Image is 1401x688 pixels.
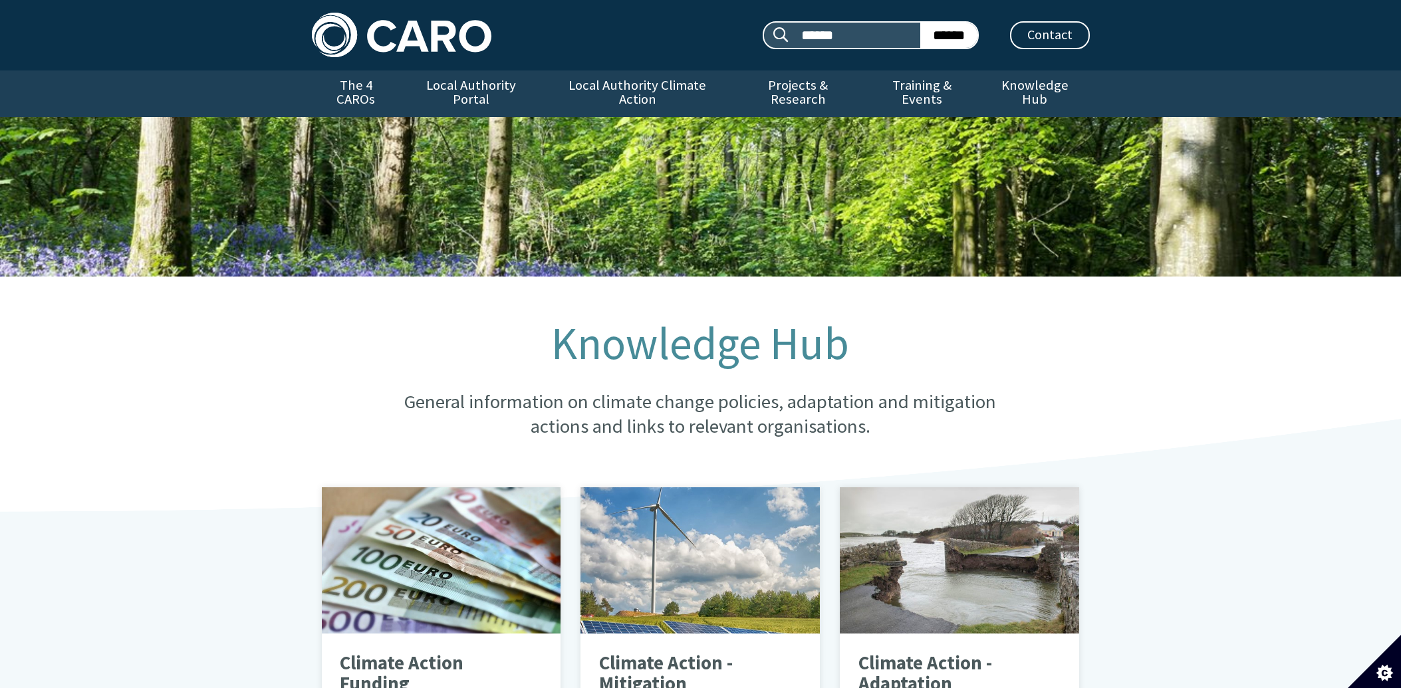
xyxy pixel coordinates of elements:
[732,70,864,117] a: Projects & Research
[543,70,732,117] a: Local Authority Climate Action
[312,70,400,117] a: The 4 CAROs
[378,390,1023,439] p: General information on climate change policies, adaptation and mitigation actions and links to re...
[864,70,980,117] a: Training & Events
[1348,635,1401,688] button: Set cookie preferences
[312,13,491,57] img: Caro logo
[1010,21,1090,49] a: Contact
[980,70,1089,117] a: Knowledge Hub
[400,70,543,117] a: Local Authority Portal
[378,319,1023,368] h1: Knowledge Hub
